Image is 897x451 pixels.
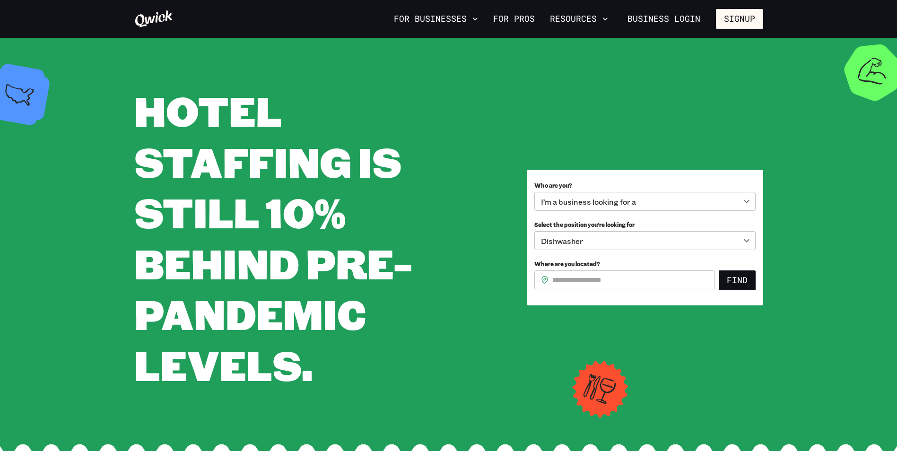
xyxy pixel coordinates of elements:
[489,11,539,27] a: For Pros
[719,270,756,290] button: Find
[534,182,572,189] span: Who are you?
[534,231,756,250] div: Dishwasher
[546,11,612,27] button: Resources
[534,192,756,211] div: I’m a business looking for a
[716,9,763,29] button: Signup
[134,83,412,392] span: HOTEL STAFFING IS STILL 10% BEHIND PRE-PANDEMIC LEVELS.
[534,221,635,228] span: Select the position you’re looking for
[619,9,708,29] a: Business Login
[390,11,482,27] button: For Businesses
[534,260,600,268] span: Where are you located?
